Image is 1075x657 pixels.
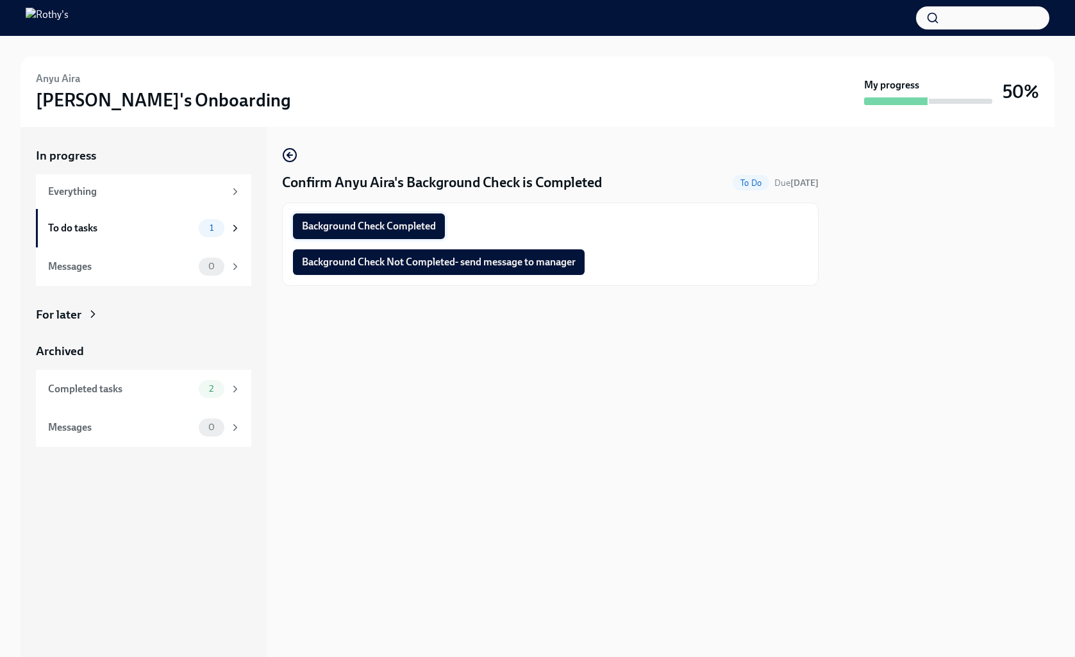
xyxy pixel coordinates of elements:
div: Completed tasks [48,382,194,396]
a: Archived [36,343,251,360]
div: To do tasks [48,221,194,235]
div: For later [36,306,81,323]
a: Completed tasks2 [36,370,251,408]
span: 0 [201,422,222,432]
h3: [PERSON_NAME]'s Onboarding [36,88,291,112]
a: Messages0 [36,408,251,447]
span: 1 [202,223,221,233]
span: 2 [201,384,221,394]
div: Everything [48,185,224,199]
div: Messages [48,420,194,435]
span: Background Check Completed [302,220,436,233]
a: For later [36,306,251,323]
span: 0 [201,262,222,271]
span: Due [774,178,819,188]
strong: [DATE] [790,178,819,188]
h6: Anyu Aira [36,72,80,86]
span: Background Check Not Completed- send message to manager [302,256,576,269]
span: September 30th, 2025 09:00 [774,177,819,189]
h3: 50% [1003,80,1039,103]
h4: Confirm Anyu Aira's Background Check is Completed [282,173,602,192]
a: In progress [36,147,251,164]
div: Messages [48,260,194,274]
img: Rothy's [26,8,69,28]
button: Background Check Completed [293,213,445,239]
a: Messages0 [36,247,251,286]
a: To do tasks1 [36,209,251,247]
span: To Do [733,178,769,188]
button: Background Check Not Completed- send message to manager [293,249,585,275]
strong: My progress [864,78,919,92]
a: Everything [36,174,251,209]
